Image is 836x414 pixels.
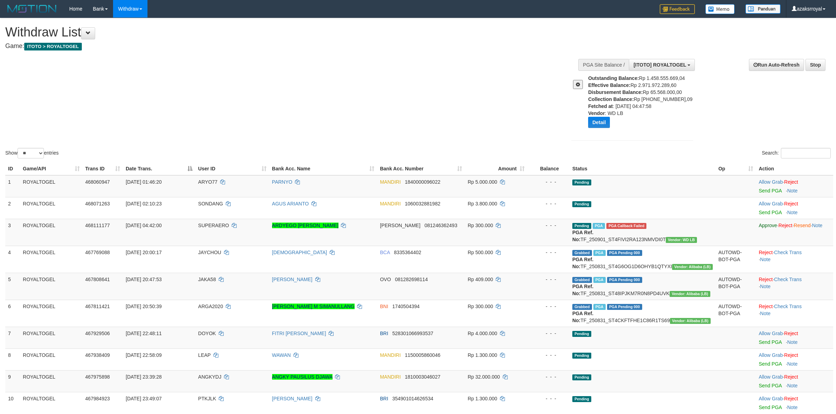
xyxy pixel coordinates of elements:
a: Reject [784,396,798,401]
span: · [759,179,784,185]
span: MANDIRI [380,201,401,206]
span: OVO [380,277,391,282]
span: 468111177 [85,223,110,228]
a: Note [787,361,798,367]
a: Stop [805,59,825,71]
td: · · [756,300,833,327]
a: Allow Grab [759,374,783,380]
div: Rp 1.458.555.669,04 Rp 2.971.972.289,60 Rp 65.568.000,00 Rp [PHONE_NUMBER],09 : [DATE] 04:47:58 :... [588,75,698,133]
th: Bank Acc. Number: activate to sort column ascending [377,162,465,175]
td: AUTOWD-BOT-PGA [716,273,756,300]
span: 468060947 [85,179,110,185]
a: Note [787,188,798,194]
div: - - - [530,178,567,185]
td: 8 [5,348,20,370]
a: Send PGA [759,188,782,194]
span: [PERSON_NAME] [380,223,420,228]
img: panduan.png [745,4,781,14]
span: 467811421 [85,304,110,309]
span: MANDIRI [380,374,401,380]
span: 468071263 [85,201,110,206]
a: ANGKY PAUSILUS DJAWA [272,374,333,380]
th: Bank Acc. Name: activate to sort column ascending [269,162,377,175]
span: Vendor URL: https://dashboard.q2checkout.com/secure [670,318,711,324]
span: Rp 3.800.000 [468,201,497,206]
span: Copy 081246362493 to clipboard [424,223,457,228]
td: ROYALTOGEL [20,175,83,197]
a: Allow Grab [759,201,783,206]
span: ANGKYDJ [198,374,221,380]
span: Copy 1060032881982 to clipboard [405,201,440,206]
span: BNI [380,304,388,309]
a: Reject [778,223,792,228]
span: PTKJLK [198,396,216,401]
span: 467984923 [85,396,110,401]
div: PGA Site Balance / [578,59,629,71]
span: Marked by azaksrroyal [593,277,606,283]
a: Reject [759,304,773,309]
h1: Withdraw List [5,25,550,39]
span: ARYO77 [198,179,217,185]
td: 6 [5,300,20,327]
span: Copy 8335364402 to clipboard [394,250,421,255]
span: Copy 528301066993537 to clipboard [392,331,433,336]
td: AUTOWD-BOT-PGA [716,300,756,327]
th: Action [756,162,833,175]
th: Trans ID: activate to sort column ascending [83,162,123,175]
span: Vendor URL: https://dashboard.q2checkout.com/secure [672,264,713,270]
span: Copy 1150005860046 to clipboard [405,352,440,358]
span: 467929506 [85,331,110,336]
span: Rp 1.300.000 [468,352,497,358]
img: Feedback.jpg [660,4,695,14]
td: TF_250901_ST4FIVI2RA123NMVDI0T [570,219,716,246]
th: User ID: activate to sort column ascending [195,162,269,175]
td: ROYALTOGEL [20,197,83,219]
span: Grabbed [572,304,592,310]
button: Detail [588,117,610,128]
th: Date Trans.: activate to sort column descending [123,162,195,175]
th: Op: activate to sort column ascending [716,162,756,175]
span: Pending [572,223,591,229]
span: Pending [572,353,591,359]
a: Check Trans [774,304,802,309]
div: - - - [530,395,567,402]
b: Fetched at [588,103,613,109]
a: Note [787,405,798,410]
td: · · [756,273,833,300]
span: Pending [572,396,591,402]
span: [DATE] 22:58:09 [126,352,162,358]
a: [PERSON_NAME] [272,396,312,401]
a: WAWAN [272,352,291,358]
td: ROYALTOGEL [20,327,83,348]
a: PARNYO [272,179,292,185]
th: Amount: activate to sort column ascending [465,162,527,175]
b: Outstanding Balance: [588,75,639,81]
span: Copy 1810003046027 to clipboard [405,374,440,380]
span: Rp 300.000 [468,304,493,309]
span: PGA Pending [607,304,642,310]
span: · [759,331,784,336]
b: Effective Balance: [588,82,631,88]
a: [PERSON_NAME] [272,277,312,282]
span: Grabbed [572,250,592,256]
span: [DATE] 04:42:00 [126,223,162,228]
td: · [756,392,833,414]
span: MANDIRI [380,179,401,185]
b: PGA Ref. No: [572,257,593,269]
a: Reject [784,179,798,185]
td: AUTOWD-BOT-PGA [716,246,756,273]
td: ROYALTOGEL [20,348,83,370]
a: [PERSON_NAME] M SIMANULLANG [272,304,355,309]
td: ROYALTOGEL [20,273,83,300]
a: Send PGA [759,210,782,215]
td: TF_250831_ST4CKFTFHE1C86R1TS69 [570,300,716,327]
span: · [759,396,784,401]
h4: Game: [5,43,550,50]
span: Rp 409.000 [468,277,493,282]
td: 2 [5,197,20,219]
a: Allow Grab [759,179,783,185]
span: Copy 354901014626534 to clipboard [392,396,433,401]
div: - - - [530,276,567,283]
a: Reject [784,352,798,358]
span: LEAP [198,352,211,358]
